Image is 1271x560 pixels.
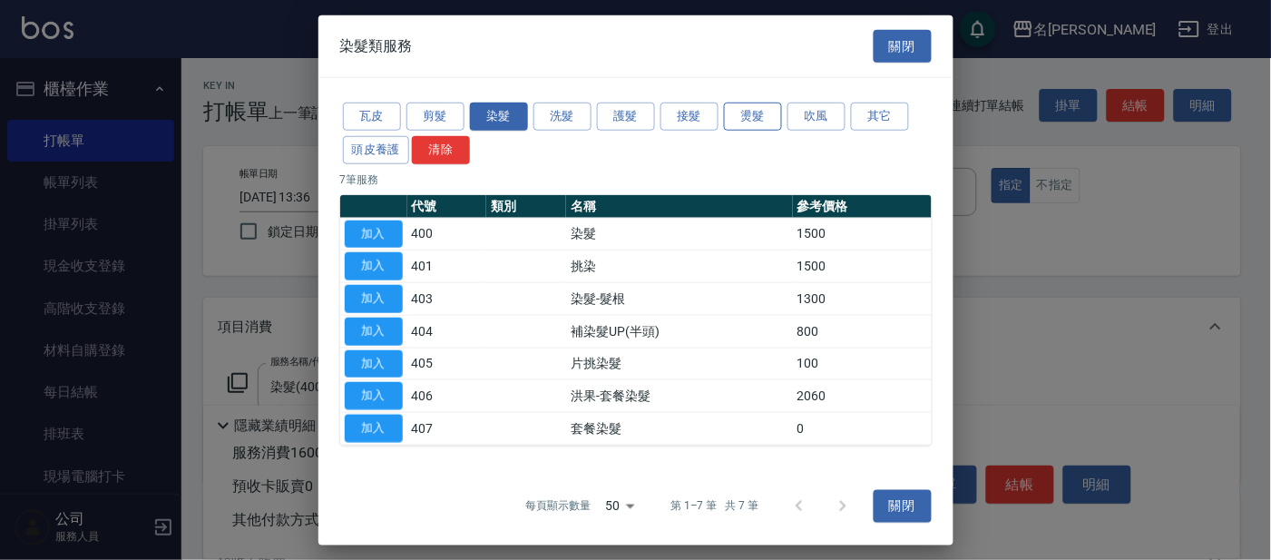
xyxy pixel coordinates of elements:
button: 瓦皮 [343,103,401,131]
div: 50 [598,482,641,531]
td: 401 [407,251,487,283]
p: 7 筆服務 [340,171,932,187]
th: 參考價格 [793,194,932,218]
p: 每頁顯示數量 [525,498,591,515]
td: 405 [407,348,487,380]
th: 名稱 [566,194,792,218]
td: 洪果-套餐染髮 [566,380,792,413]
td: 800 [793,315,932,348]
th: 代號 [407,194,487,218]
td: 2060 [793,380,932,413]
button: 吹風 [787,103,846,131]
button: 頭皮養護 [343,136,410,164]
button: 清除 [412,136,470,164]
td: 片挑染髮 [566,348,792,380]
td: 403 [407,282,487,315]
td: 400 [407,218,487,251]
button: 護髮 [597,103,655,131]
button: 加入 [345,285,403,313]
button: 燙髮 [724,103,782,131]
button: 關閉 [874,489,932,523]
button: 加入 [345,318,403,346]
td: 406 [407,380,487,413]
td: 1300 [793,282,932,315]
button: 加入 [345,252,403,280]
td: 染髮 [566,218,792,251]
button: 洗髮 [533,103,592,131]
td: 挑染 [566,251,792,283]
p: 第 1–7 筆 共 7 筆 [670,498,758,515]
button: 加入 [345,220,403,248]
td: 套餐染髮 [566,412,792,445]
button: 其它 [851,103,909,131]
button: 加入 [345,415,403,443]
th: 類別 [486,194,566,218]
td: 404 [407,315,487,348]
td: 407 [407,412,487,445]
td: 染髮-髮根 [566,282,792,315]
span: 染髮類服務 [340,37,413,55]
button: 加入 [345,382,403,410]
button: 染髮 [470,103,528,131]
td: 1500 [793,251,932,283]
td: 補染髮UP(半頭) [566,315,792,348]
td: 0 [793,412,932,445]
button: 關閉 [874,29,932,63]
button: 接髮 [660,103,719,131]
td: 1500 [793,218,932,251]
td: 100 [793,348,932,380]
button: 加入 [345,349,403,378]
button: 剪髮 [406,103,464,131]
